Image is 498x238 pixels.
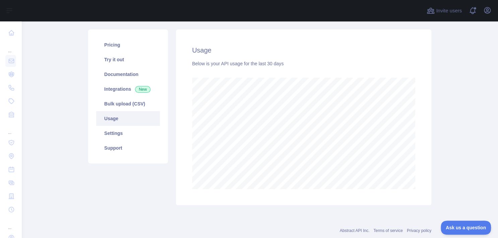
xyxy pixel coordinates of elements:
[192,60,415,67] div: Below is your API usage for the last 30 days
[96,141,160,155] a: Support
[340,228,370,233] a: Abstract API Inc.
[96,37,160,52] a: Pricing
[373,228,402,233] a: Terms of service
[425,5,463,16] button: Invite users
[5,122,16,135] div: ...
[407,228,431,233] a: Privacy policy
[441,221,491,235] iframe: Toggle Customer Support
[135,86,150,93] span: New
[96,67,160,82] a: Documentation
[96,52,160,67] a: Try it out
[192,46,415,55] h2: Usage
[96,111,160,126] a: Usage
[5,40,16,54] div: ...
[96,126,160,141] a: Settings
[5,217,16,230] div: ...
[96,82,160,96] a: Integrations New
[96,96,160,111] a: Bulk upload (CSV)
[436,7,462,15] span: Invite users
